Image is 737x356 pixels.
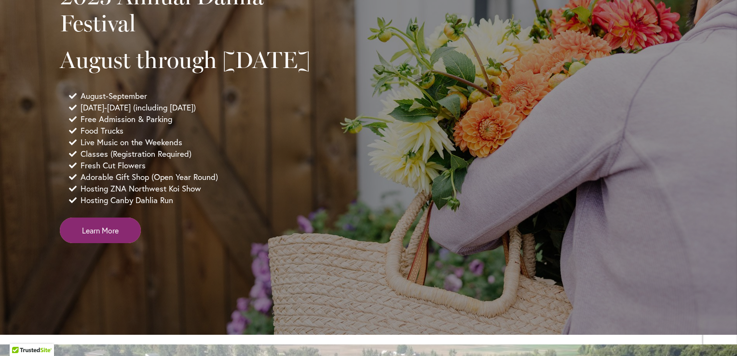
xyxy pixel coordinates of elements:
span: [DATE]-[DATE] (including [DATE]) [81,102,196,113]
span: Hosting ZNA Northwest Koi Show [81,183,201,194]
span: Food Trucks [81,125,123,137]
a: Learn More [60,218,141,243]
span: Adorable Gift Shop (Open Year Round) [81,171,218,183]
span: Fresh Cut Flowers [81,160,146,171]
span: Learn More [82,225,119,236]
span: Live Music on the Weekends [81,137,182,148]
span: Hosting Canby Dahlia Run [81,194,173,206]
span: Free Admission & Parking [81,113,172,125]
h2: August through [DATE] [60,46,325,73]
span: August-September [81,90,147,102]
span: Classes (Registration Required) [81,148,191,160]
